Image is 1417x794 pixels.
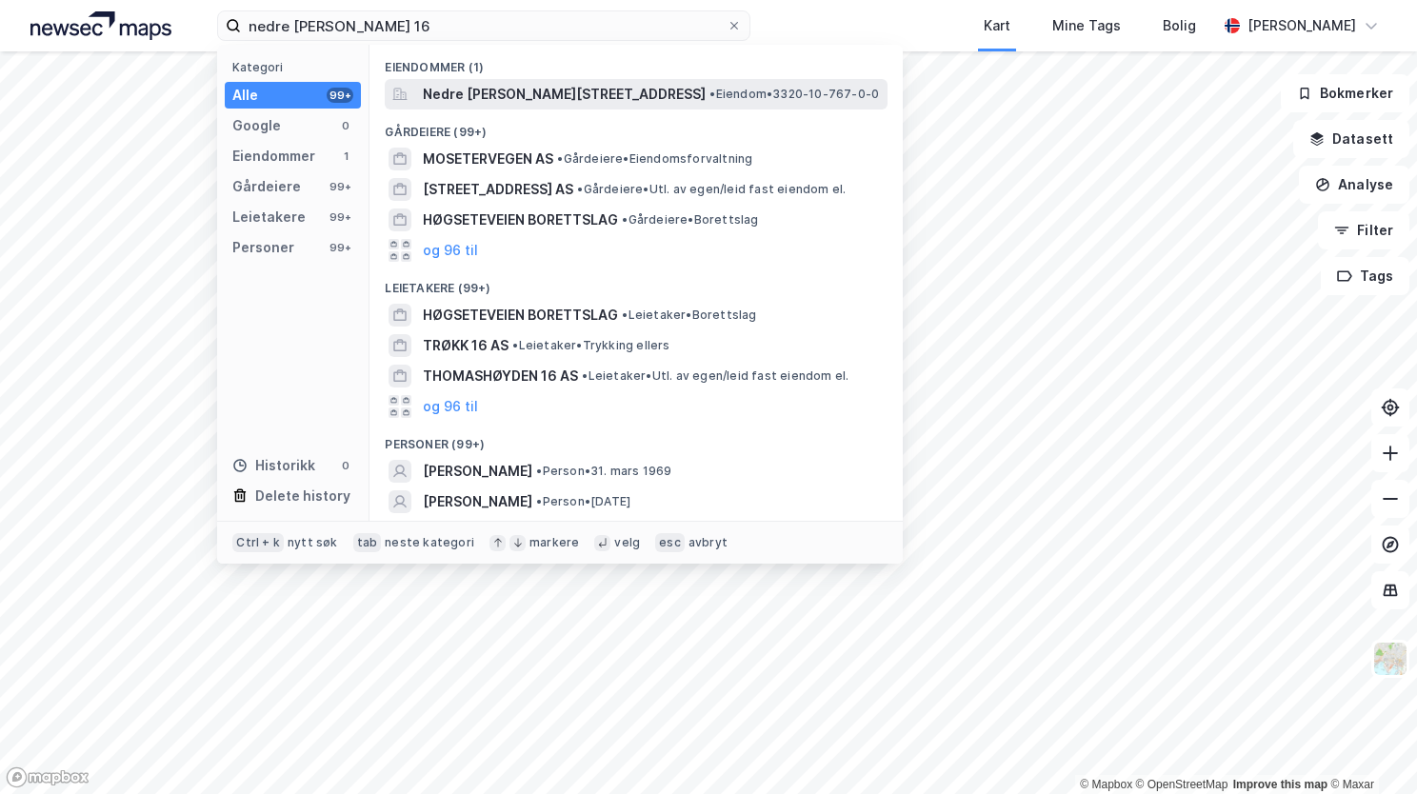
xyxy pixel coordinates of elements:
span: • [709,87,715,101]
div: tab [353,533,382,552]
div: 0 [338,118,353,133]
input: Søk på adresse, matrikkel, gårdeiere, leietakere eller personer [241,11,727,40]
span: Leietaker • Borettslag [622,308,756,323]
div: Bolig [1163,14,1196,37]
span: [PERSON_NAME] [423,490,532,513]
span: Nedre [PERSON_NAME][STREET_ADDRESS] [423,83,706,106]
a: OpenStreetMap [1136,778,1228,791]
div: 99+ [327,179,353,194]
span: • [557,151,563,166]
div: Historikk [232,454,315,477]
span: • [582,368,588,383]
div: nytt søk [288,535,338,550]
div: neste kategori [385,535,474,550]
img: logo.a4113a55bc3d86da70a041830d287a7e.svg [30,11,171,40]
button: Analyse [1299,166,1409,204]
span: • [622,212,628,227]
div: avbryt [689,535,728,550]
span: • [536,494,542,508]
span: MOSETERVEGEN AS [423,148,553,170]
div: esc [655,533,685,552]
a: Mapbox homepage [6,766,90,788]
img: Z [1372,641,1408,677]
div: 99+ [327,209,353,225]
div: markere [529,535,579,550]
button: Bokmerker [1281,74,1409,112]
span: THOMASHØYDEN 16 AS [423,365,578,387]
span: HØGSETEVEIEN BORETTSLAG [423,208,618,231]
div: velg [614,535,640,550]
span: Leietaker • Utl. av egen/leid fast eiendom el. [582,368,848,384]
div: 1 [338,149,353,164]
div: Leietakere [232,206,306,228]
div: Alle [232,84,258,107]
span: TRØKK 16 AS [423,334,509,357]
span: [PERSON_NAME] [423,460,532,483]
div: Personer (99+) [369,422,903,456]
span: HØGSETEVEIEN BORETTSLAG [423,304,618,327]
div: Eiendommer (1) [369,45,903,79]
div: Mine Tags [1052,14,1121,37]
div: Gårdeiere [232,175,301,198]
div: Personer [232,236,294,259]
span: Person • 31. mars 1969 [536,464,671,479]
div: 0 [338,458,353,473]
button: og 96 til [423,239,478,262]
iframe: Chat Widget [1322,703,1417,794]
a: Improve this map [1233,778,1327,791]
button: Tags [1321,257,1409,295]
span: • [622,308,628,322]
span: Eiendom • 3320-10-767-0-0 [709,87,879,102]
div: Kategori [232,60,361,74]
span: Gårdeiere • Eiendomsforvaltning [557,151,752,167]
span: • [512,338,518,352]
div: Ctrl + k [232,533,284,552]
button: og 96 til [423,395,478,418]
div: 99+ [327,88,353,103]
div: Delete history [255,485,350,507]
button: Filter [1318,211,1409,249]
span: Gårdeiere • Borettslag [622,212,758,228]
div: Google [232,114,281,137]
div: 99+ [327,240,353,255]
div: Gårdeiere (99+) [369,109,903,144]
button: Datasett [1293,120,1409,158]
span: [STREET_ADDRESS] AS [423,178,573,201]
span: Gårdeiere • Utl. av egen/leid fast eiendom el. [577,182,846,197]
span: • [536,464,542,478]
div: Kart [984,14,1010,37]
div: Leietakere (99+) [369,266,903,300]
span: Person • [DATE] [536,494,630,509]
span: • [577,182,583,196]
a: Mapbox [1080,778,1132,791]
div: Eiendommer [232,145,315,168]
div: [PERSON_NAME] [1247,14,1356,37]
span: Leietaker • Trykking ellers [512,338,669,353]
